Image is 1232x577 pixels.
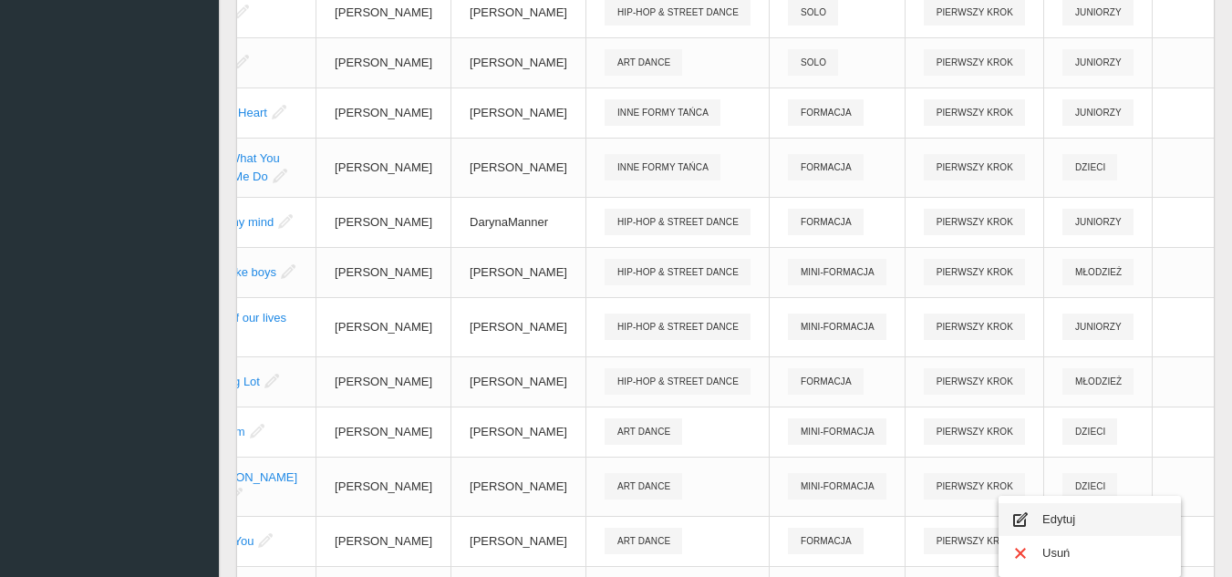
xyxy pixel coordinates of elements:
span: ART DANCE [605,49,682,76]
a: Usuń [999,537,1181,570]
span: Formacja [788,368,864,395]
span: Dzieci [1062,154,1117,180]
span: Pierwszy krok [924,49,1025,76]
a: Edytuj [999,503,1181,536]
span: Solo [788,49,838,76]
span: HIP-HOP & STREET DANCE [605,368,751,395]
span: HIP-HOP & STREET DANCE [605,314,751,340]
a: Time of our lives [200,311,286,325]
span: Formacja [788,99,864,126]
span: INNE FORMY TAŃCA [605,99,720,126]
span: Pierwszy krok [924,259,1025,285]
td: DarynaManner [451,197,586,247]
td: [PERSON_NAME] [451,457,586,516]
a: Parking Lot [200,375,260,388]
span: Pierwszy krok [924,473,1025,500]
span: ART DANCE [605,418,682,445]
span: Młodzież [1062,259,1134,285]
td: [PERSON_NAME] [316,138,451,197]
a: Look What You Made Me Do [200,151,279,183]
td: [PERSON_NAME] [316,247,451,297]
span: Dzieci [1062,418,1117,445]
td: [PERSON_NAME] [316,197,451,247]
td: [PERSON_NAME] [316,457,451,516]
td: [PERSON_NAME] [316,297,451,356]
td: [PERSON_NAME] [316,356,451,407]
a: Elastic Heart [200,106,267,119]
span: Pierwszy krok [924,314,1025,340]
td: [PERSON_NAME] [316,516,451,566]
span: Dzieci [1062,473,1117,500]
span: Młodzież [1062,368,1134,395]
td: [PERSON_NAME] [316,88,451,138]
span: Juniorzy [1062,49,1134,76]
td: [PERSON_NAME] [316,37,451,88]
td: [PERSON_NAME] [451,37,586,88]
span: Pierwszy krok [924,99,1025,126]
td: [PERSON_NAME] [451,88,586,138]
span: Formacja [788,154,864,180]
td: [PERSON_NAME] [451,138,586,197]
td: [PERSON_NAME] [451,407,586,457]
span: MIni-formacja [788,473,886,500]
span: Pierwszy krok [924,209,1025,235]
td: [PERSON_NAME] [451,247,586,297]
span: Juniorzy [1062,314,1134,340]
span: Pierwszy krok [924,154,1025,180]
a: No broke boys [200,265,276,279]
span: MIni-formacja [788,314,886,340]
span: Pierwszy krok [924,528,1025,554]
span: ART DANCE [605,473,682,500]
span: HIP-HOP & STREET DANCE [605,259,751,285]
span: Pierwszy krok [924,418,1025,445]
a: Lose my mind [200,215,274,229]
span: ART DANCE [605,528,682,554]
span: Juniorzy [1062,99,1134,126]
td: [PERSON_NAME] [451,516,586,566]
a: [PERSON_NAME] Dwa [200,470,297,502]
span: INNE FORMY TAŃCA [605,154,720,180]
td: [PERSON_NAME] [451,356,586,407]
span: MIni-formacja [788,418,886,445]
span: Formacja [788,209,864,235]
span: Juniorzy [1062,209,1134,235]
span: MIni-formacja [788,259,886,285]
td: [PERSON_NAME] [451,297,586,356]
span: Pierwszy krok [924,368,1025,395]
td: [PERSON_NAME] [316,407,451,457]
a: Titanium [200,425,244,438]
span: Formacja [788,528,864,554]
span: HIP-HOP & STREET DANCE [605,209,751,235]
